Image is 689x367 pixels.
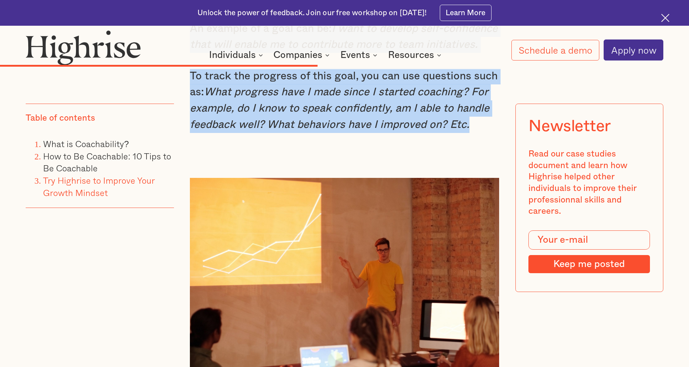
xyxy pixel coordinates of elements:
[528,255,650,273] input: Keep me posted
[43,149,171,175] a: How to Be Coachable: 10 Tips to Be Coachable
[190,68,499,133] p: To track the progress of this goal, you can use questions such as:
[43,137,129,150] a: What is Coachability?
[511,40,600,61] a: Schedule a demo
[273,51,322,59] div: Companies
[197,8,427,18] div: Unlock the power of feedback. Join our free workshop on [DATE]!
[388,51,434,59] div: Resources
[388,51,443,59] div: Resources
[209,51,265,59] div: Individuals
[26,30,141,65] img: Highrise logo
[340,51,379,59] div: Events
[528,117,611,135] div: Newsletter
[26,113,95,124] div: Table of contents
[340,51,370,59] div: Events
[528,149,650,217] div: Read our case studies document and learn how Highrise helped other individuals to improve their p...
[528,230,650,273] form: Modal Form
[273,51,332,59] div: Companies
[528,230,650,250] input: Your e-mail
[190,87,489,130] em: What progress have I made since I started coaching? For example, do I know to speak confidently, ...
[440,5,492,21] a: Learn More
[209,51,256,59] div: Individuals
[43,174,154,199] a: Try Highrise to Improve Your Growth Mindset
[604,39,663,61] a: Apply now
[661,14,669,22] img: Cross icon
